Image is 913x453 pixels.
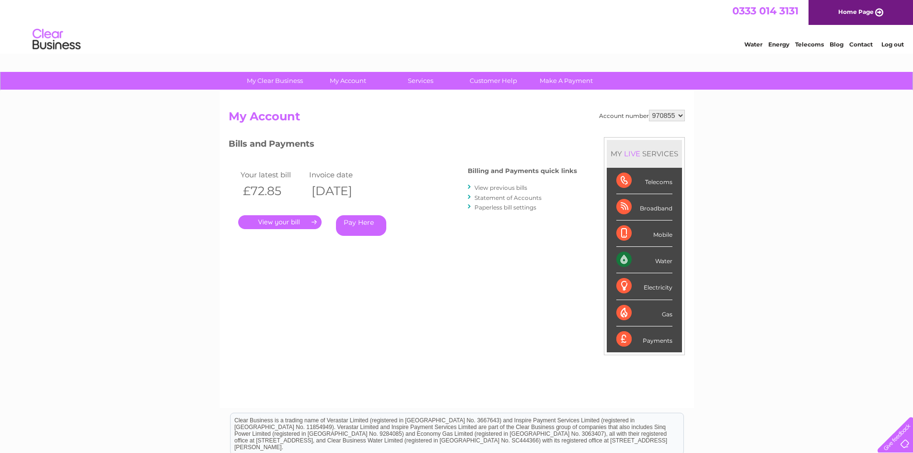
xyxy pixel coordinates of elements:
[235,72,314,90] a: My Clear Business
[599,110,685,121] div: Account number
[238,168,307,181] td: Your latest bill
[616,168,672,194] div: Telecoms
[231,5,683,46] div: Clear Business is a trading name of Verastar Limited (registered in [GEOGRAPHIC_DATA] No. 3667643...
[229,137,577,154] h3: Bills and Payments
[616,194,672,221] div: Broadband
[474,204,536,211] a: Paperless bill settings
[616,300,672,326] div: Gas
[381,72,460,90] a: Services
[238,181,307,201] th: £72.85
[336,215,386,236] a: Pay Here
[308,72,387,90] a: My Account
[616,273,672,300] div: Electricity
[474,184,527,191] a: View previous bills
[454,72,533,90] a: Customer Help
[795,41,824,48] a: Telecoms
[307,168,376,181] td: Invoice date
[616,221,672,247] div: Mobile
[616,247,672,273] div: Water
[622,149,642,158] div: LIVE
[744,41,763,48] a: Water
[32,25,81,54] img: logo.png
[607,140,682,167] div: MY SERVICES
[474,194,542,201] a: Statement of Accounts
[881,41,904,48] a: Log out
[229,110,685,128] h2: My Account
[732,5,798,17] a: 0333 014 3131
[830,41,844,48] a: Blog
[849,41,873,48] a: Contact
[468,167,577,174] h4: Billing and Payments quick links
[307,181,376,201] th: [DATE]
[616,326,672,352] div: Payments
[238,215,322,229] a: .
[768,41,789,48] a: Energy
[527,72,606,90] a: Make A Payment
